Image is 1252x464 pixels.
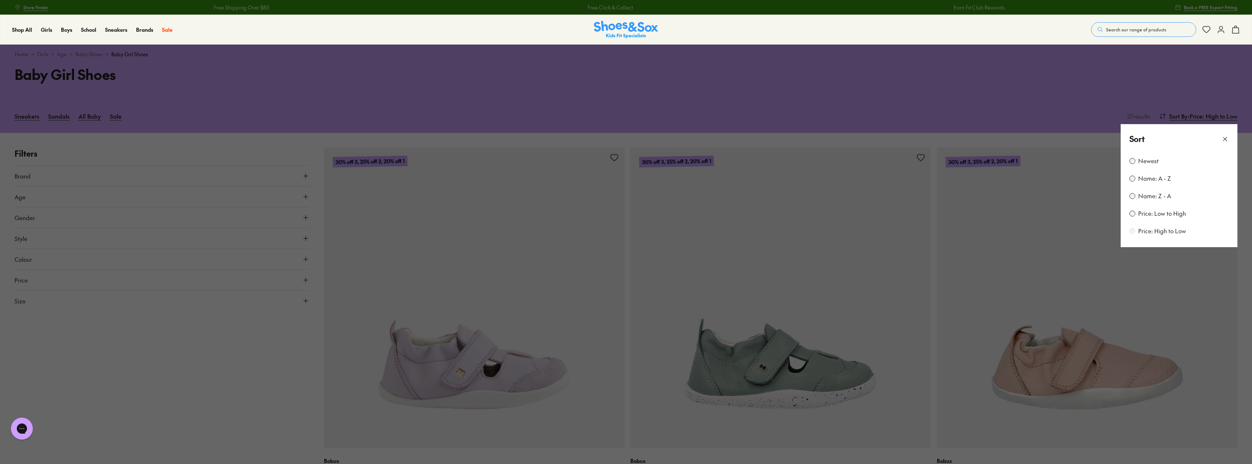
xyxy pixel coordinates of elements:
span: School [81,26,96,33]
a: Boys [61,26,72,34]
a: Sneakers [105,26,127,34]
button: Search our range of products [1091,22,1196,37]
label: Price: Low to High [1138,210,1186,218]
label: Name: A - Z [1138,175,1171,183]
label: Newest [1138,157,1159,165]
a: Shoes & Sox [594,21,658,39]
span: Shop All [12,26,32,33]
span: Search our range of products [1106,26,1166,33]
a: Shop All [12,26,32,34]
span: Sneakers [105,26,127,33]
a: Girls [41,26,52,34]
span: Boys [61,26,72,33]
a: Brands [136,26,153,34]
img: SNS_Logo_Responsive.svg [594,21,658,39]
p: Sort [1129,133,1145,145]
a: School [81,26,96,34]
a: Sale [162,26,173,34]
label: Name: Z - A [1138,192,1171,200]
label: Price: High to Low [1138,227,1186,235]
span: Brands [136,26,153,33]
iframe: Gorgias live chat messenger [7,415,36,442]
span: Girls [41,26,52,33]
span: Sale [162,26,173,33]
